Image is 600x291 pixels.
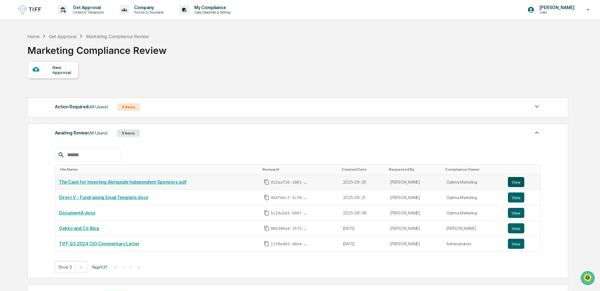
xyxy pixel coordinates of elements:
[189,5,234,10] p: My Compliance
[264,210,269,216] span: Copy Id
[27,34,39,39] div: Home
[508,177,524,187] button: View
[129,10,167,14] p: Policies & Documents
[386,221,443,236] td: [PERSON_NAME]
[339,236,386,251] td: [DATE]
[6,80,11,85] div: 🖐️
[443,236,504,251] td: Administrators
[264,241,269,247] span: Copy Id
[264,225,269,231] span: Copy Id
[533,103,541,110] img: caret
[262,167,337,172] div: Toggle SortBy
[88,130,108,135] span: (All Users)
[4,89,42,100] a: 🔎Data Lookup
[271,226,309,231] span: 06b396a4-1575-4931-abb8-145fd6f407a5
[386,236,443,251] td: [PERSON_NAME]
[68,10,107,14] p: Content & Transactions
[580,270,597,287] iframe: Open customer support
[271,211,309,216] span: 5c19a5d3-6997-4f23-87f5-f6922eb3890c
[63,107,76,111] span: Pylon
[508,192,524,203] button: View
[27,40,167,56] div: Marketing Compliance Review
[264,195,269,200] span: Copy Id
[508,177,537,187] a: View
[534,5,578,10] p: [PERSON_NAME]
[21,48,103,54] div: Start new chat
[92,265,108,270] span: Page 1 of 1
[4,77,43,88] a: 🖐️Preclearance
[508,208,524,218] button: View
[44,106,76,111] a: Powered byPylon
[445,167,502,172] div: Toggle SortBy
[15,3,45,16] img: logo
[443,205,504,221] td: Optima Marketing
[59,210,95,215] a: DocumentA.docx
[55,129,108,137] div: Awaiting Review
[52,79,78,86] span: Attestations
[339,190,386,205] td: 2025-08-21
[339,174,386,190] td: 2025-08-25
[6,13,115,23] p: How can we help?
[6,48,18,60] img: 1746055101610-c473b297-6a78-478c-a979-82029cc54cd1
[55,103,108,111] div: Action Required
[508,192,537,203] a: View
[107,50,115,58] button: Start new chat
[68,5,107,10] p: Get Approval
[508,239,524,249] button: View
[443,174,504,190] td: Optima Marketing
[49,34,76,39] div: Get Approval
[443,190,504,205] td: Optima Marketing
[271,180,309,185] span: d12aaf26-1801-42be-8f88-af365266327f
[59,226,99,231] a: Gekko and Co Blog
[389,167,440,172] div: Toggle SortBy
[117,103,140,111] div: 0 Items
[128,265,134,270] button: >
[21,54,80,60] div: We're available if you need us!
[271,242,309,247] span: 11f0e403-d0e4-45d3-bf38-813d72971da7
[59,195,148,200] a: Direct V - Fundraising Email Template.docx
[189,10,234,14] p: Data, Deadlines & Settings
[16,29,104,35] input: Clear
[13,91,40,98] span: Data Lookup
[386,174,443,190] td: [PERSON_NAME]
[339,221,386,236] td: [DATE]
[88,104,108,109] span: (All Users)
[112,265,120,270] button: |<
[271,195,309,200] span: 464fbbc7-3cf0-487d-a6f7-92d82b3c1ab7
[135,265,142,270] button: >|
[52,65,74,75] div: New Approval
[339,205,386,221] td: 2025-08-06
[508,223,537,233] a: View
[60,167,257,172] div: Toggle SortBy
[386,190,443,205] td: [PERSON_NAME]
[386,205,443,221] td: [PERSON_NAME]
[46,80,51,85] div: 🗄️
[117,129,140,137] div: 5 Items
[264,179,269,185] span: Copy Id
[59,241,139,246] a: TIFF Q3 2024 CIO Commentary Letter
[121,265,127,270] button: <
[59,180,187,185] a: The Case for Investing Alongside Independent Sponsors.pdf
[6,92,11,97] div: 🔎
[509,167,538,172] div: Toggle SortBy
[508,239,537,249] a: View
[43,77,81,88] a: 🗄️Attestations
[13,79,41,86] span: Preclearance
[86,34,149,39] div: Marketing Compliance Review
[534,10,578,14] p: Users
[342,167,384,172] div: Toggle SortBy
[508,208,537,218] a: View
[508,223,524,233] button: View
[533,129,541,136] img: caret
[129,5,167,10] p: Company
[443,221,504,236] td: [PERSON_NAME]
